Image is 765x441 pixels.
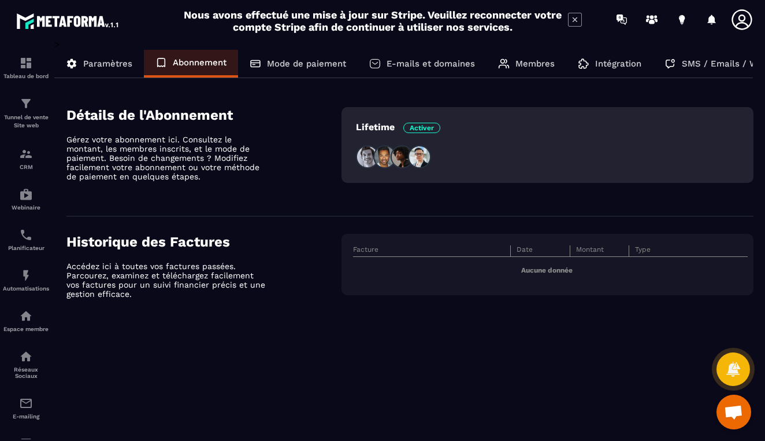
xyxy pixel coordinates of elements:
div: > [54,39,753,333]
p: E-mailing [3,413,49,420]
p: E-mails et domaines [387,58,475,69]
img: formation [19,56,33,70]
th: Facture [353,245,511,257]
p: Mode de paiement [267,58,346,69]
td: Aucune donnée [353,257,748,284]
img: automations [19,309,33,323]
h4: Historique des Factures [66,234,341,250]
h4: Détails de l'Abonnement [66,107,341,123]
th: Type [629,245,748,257]
th: Montant [570,245,629,257]
a: formationformationTunnel de vente Site web [3,88,49,138]
img: people1 [356,145,379,168]
img: social-network [19,350,33,363]
p: Intégration [595,58,641,69]
p: Membres [515,58,555,69]
a: schedulerschedulerPlanificateur [3,219,49,260]
img: formation [19,97,33,111]
th: Date [511,245,570,257]
img: people2 [373,145,396,168]
h2: Nous avons effectué une mise à jour sur Stripe. Veuillez reconnecter votre compte Stripe afin de ... [183,9,562,33]
p: CRM [3,164,49,170]
img: people3 [391,145,414,168]
a: social-networksocial-networkRéseaux Sociaux [3,341,49,388]
img: email [19,396,33,410]
a: automationsautomationsWebinaire [3,179,49,219]
p: Accédez ici à toutes vos factures passées. Parcourez, examinez et téléchargez facilement vos fact... [66,262,269,299]
a: automationsautomationsEspace membre [3,300,49,341]
img: logo [16,10,120,31]
a: formationformationTableau de bord [3,47,49,88]
img: people4 [408,145,431,168]
p: Abonnement [173,57,226,68]
img: scheduler [19,228,33,242]
a: automationsautomationsAutomatisations [3,260,49,300]
p: Espace membre [3,326,49,332]
div: Ouvrir le chat [716,395,751,429]
p: Lifetime [356,122,440,133]
p: Tunnel de vente Site web [3,113,49,130]
img: automations [19,269,33,282]
img: automations [19,188,33,201]
p: Planificateur [3,245,49,251]
p: Automatisations [3,285,49,292]
p: Réseaux Sociaux [3,366,49,379]
a: formationformationCRM [3,138,49,179]
p: Tableau de bord [3,73,49,79]
p: Webinaire [3,204,49,211]
a: emailemailE-mailing [3,388,49,428]
span: Activer [403,123,440,133]
img: formation [19,147,33,161]
p: Gérez votre abonnement ici. Consultez le montant, les membres inscrits, et le mode de paiement. B... [66,135,269,181]
p: Paramètres [83,58,132,69]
